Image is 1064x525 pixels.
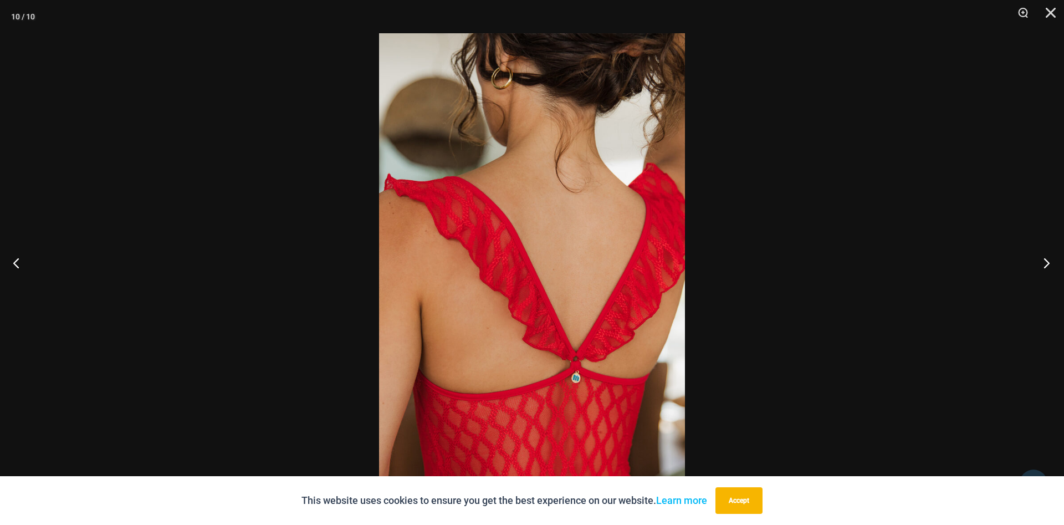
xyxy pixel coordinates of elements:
button: Accept [715,487,763,514]
button: Next [1022,235,1064,290]
div: 10 / 10 [11,8,35,25]
img: Sometimes Red 587 Dress 07 [379,33,685,492]
p: This website uses cookies to ensure you get the best experience on our website. [301,492,707,509]
a: Learn more [656,495,707,506]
